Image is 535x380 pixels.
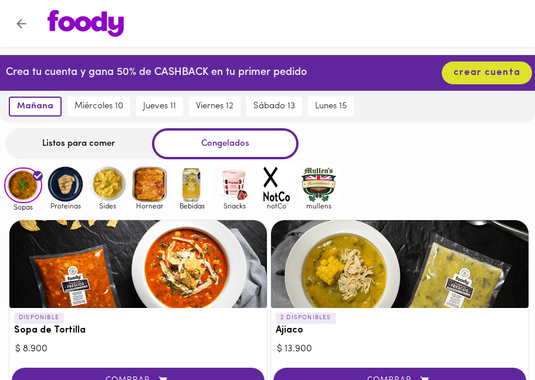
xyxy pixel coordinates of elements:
[4,167,42,204] img: Sopas
[75,101,123,112] span: miércoles 10
[9,220,267,308] div: Sopa de Tortilla
[258,202,296,210] span: notCo
[277,343,523,356] div: $ 13.900
[4,203,42,211] span: Sopas
[215,202,253,210] span: Snacks
[89,165,127,203] img: Sides
[46,202,84,210] span: Proteinas
[46,165,84,203] img: Proteinas
[276,326,524,336] h3: Ajiaco
[189,97,241,117] button: viernes 12
[173,202,211,210] span: Bebidas
[315,101,347,112] span: lunes 15
[308,97,354,117] button: lunes 15
[215,165,253,203] img: Snacks
[300,202,338,210] span: mullens
[89,202,127,210] span: Sides
[7,9,36,38] button: Volver
[173,165,211,203] img: Bebidas
[276,313,336,323] p: 2 DISPONIBLES
[5,128,152,159] div: Listos para comer
[17,101,53,112] span: mañana
[131,202,169,210] span: Hornear
[14,326,262,336] h3: Sopa de Tortilla
[15,343,261,356] div: $ 8.900
[253,101,295,112] span: sábado 13
[9,97,62,117] button: mañana
[258,165,296,203] img: notCo
[196,101,233,112] span: viernes 12
[479,324,535,380] iframe: Messagebird Livechat Widget
[300,165,338,203] img: mullens
[152,128,299,159] div: Congelados
[246,97,302,117] button: sábado 13
[442,61,532,84] button: crear cuenta
[67,97,130,117] button: miércoles 10
[271,220,529,308] div: Ajiaco
[6,66,307,81] p: Crea tu cuenta y gana 50% de CASHBACK en tu primer pedido
[131,165,169,203] img: Hornear
[143,101,176,112] span: jueves 11
[48,10,124,37] img: logo.png
[14,313,64,323] p: DISPONIBLE
[136,97,183,117] button: jueves 11
[453,67,520,78] span: crear cuenta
